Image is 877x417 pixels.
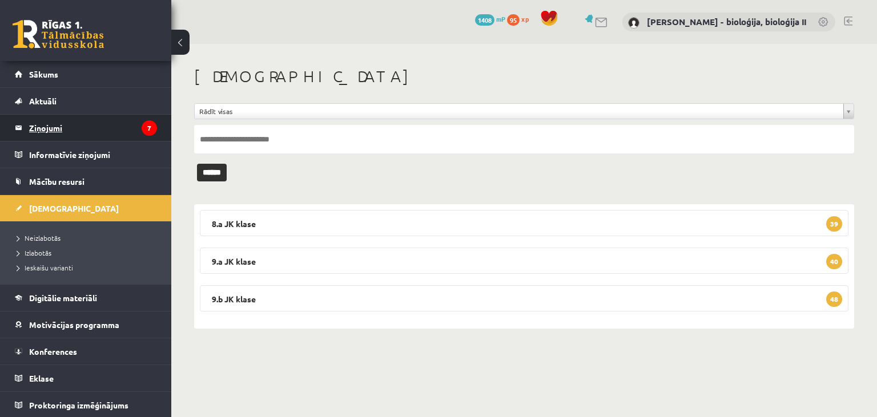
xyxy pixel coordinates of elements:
a: 95 xp [507,14,534,23]
h1: [DEMOGRAPHIC_DATA] [194,67,854,86]
a: Ziņojumi7 [15,115,157,141]
a: 1408 mP [475,14,505,23]
span: mP [496,14,505,23]
a: Izlabotās [17,248,160,258]
a: Mācību resursi [15,168,157,195]
span: Izlabotās [17,248,51,257]
span: Eklase [29,373,54,383]
legend: 8.a JK klase [200,210,848,236]
a: Motivācijas programma [15,311,157,338]
img: Elza Saulīte - bioloģija, bioloģija II [628,17,639,29]
span: Proktoringa izmēģinājums [29,400,128,410]
span: Konferences [29,346,77,357]
span: 1408 [475,14,494,26]
a: Rādīt visas [195,104,854,119]
a: Eklase [15,365,157,391]
span: Mācību resursi [29,176,85,187]
a: Sākums [15,61,157,87]
a: Aktuāli [15,88,157,114]
a: [DEMOGRAPHIC_DATA] [15,195,157,221]
span: 95 [507,14,520,26]
span: 48 [826,292,842,307]
legend: Ziņojumi [29,115,157,141]
a: Ieskaišu varianti [17,262,160,273]
span: Aktuāli [29,96,57,106]
legend: Informatīvie ziņojumi [29,141,157,168]
a: [PERSON_NAME] - bioloģija, bioloģija II [647,16,806,27]
a: Informatīvie ziņojumi [15,141,157,168]
span: Rādīt visas [199,104,839,119]
span: 39 [826,216,842,232]
a: Digitālie materiāli [15,285,157,311]
span: [DEMOGRAPHIC_DATA] [29,203,119,213]
a: Konferences [15,338,157,365]
a: Neizlabotās [17,233,160,243]
span: Neizlabotās [17,233,61,242]
span: xp [521,14,529,23]
legend: 9.a JK klase [200,248,848,274]
span: Digitālie materiāli [29,293,97,303]
span: Sākums [29,69,58,79]
legend: 9.b JK klase [200,285,848,311]
span: Motivācijas programma [29,319,119,330]
a: Rīgas 1. Tālmācības vidusskola [13,20,104,48]
span: Ieskaišu varianti [17,263,73,272]
i: 7 [142,120,157,136]
span: 40 [826,254,842,269]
